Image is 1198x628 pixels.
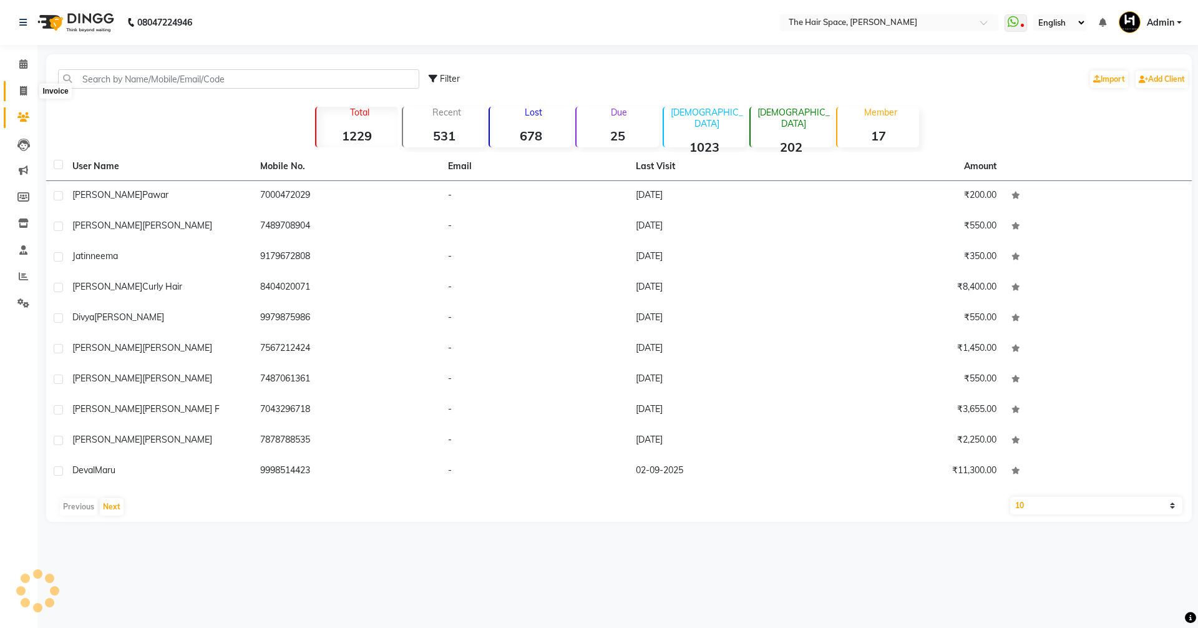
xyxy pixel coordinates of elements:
[837,128,919,144] strong: 17
[440,73,460,84] span: Filter
[441,456,628,487] td: -
[664,139,746,155] strong: 1023
[816,273,1004,303] td: ₹8,400.00
[72,342,142,353] span: [PERSON_NAME]
[142,434,212,445] span: [PERSON_NAME]
[495,107,572,118] p: Lost
[408,107,485,118] p: Recent
[95,464,115,476] span: Maru
[100,498,124,516] button: Next
[441,365,628,395] td: -
[72,373,142,384] span: [PERSON_NAME]
[321,107,398,118] p: Total
[577,128,658,144] strong: 25
[90,250,118,262] span: neema
[441,273,628,303] td: -
[628,242,816,273] td: [DATE]
[441,334,628,365] td: -
[72,434,142,445] span: [PERSON_NAME]
[628,181,816,212] td: [DATE]
[628,395,816,426] td: [DATE]
[842,107,919,118] p: Member
[1119,11,1141,33] img: Admin
[253,426,441,456] td: 7878788535
[756,107,832,129] p: [DEMOGRAPHIC_DATA]
[253,303,441,334] td: 9979875986
[441,242,628,273] td: -
[628,456,816,487] td: 02-09-2025
[142,403,220,415] span: [PERSON_NAME] F
[628,273,816,303] td: [DATE]
[32,5,117,40] img: logo
[1136,71,1188,88] a: Add Client
[94,312,164,323] span: [PERSON_NAME]
[441,152,628,181] th: Email
[316,128,398,144] strong: 1229
[628,365,816,395] td: [DATE]
[490,128,572,144] strong: 678
[72,220,142,231] span: [PERSON_NAME]
[58,69,419,89] input: Search by Name/Mobile/Email/Code
[39,84,71,99] div: Invoice
[816,456,1004,487] td: ₹11,300.00
[441,181,628,212] td: -
[628,212,816,242] td: [DATE]
[72,312,94,323] span: Divya
[1147,16,1174,29] span: Admin
[253,181,441,212] td: 7000472029
[816,365,1004,395] td: ₹550.00
[253,456,441,487] td: 9998514423
[441,426,628,456] td: -
[441,395,628,426] td: -
[816,395,1004,426] td: ₹3,655.00
[72,281,142,292] span: [PERSON_NAME]
[579,107,658,118] p: Due
[816,303,1004,334] td: ₹550.00
[441,212,628,242] td: -
[253,334,441,365] td: 7567212424
[441,303,628,334] td: -
[253,273,441,303] td: 8404020071
[72,189,142,200] span: [PERSON_NAME]
[816,334,1004,365] td: ₹1,450.00
[816,212,1004,242] td: ₹550.00
[816,181,1004,212] td: ₹200.00
[253,242,441,273] td: 9179672808
[628,303,816,334] td: [DATE]
[751,139,832,155] strong: 202
[253,365,441,395] td: 7487061361
[142,342,212,353] span: [PERSON_NAME]
[253,152,441,181] th: Mobile No.
[72,403,142,415] span: [PERSON_NAME]
[816,426,1004,456] td: ₹2,250.00
[403,128,485,144] strong: 531
[628,334,816,365] td: [DATE]
[137,5,192,40] b: 08047224946
[72,250,90,262] span: jatin
[957,152,1004,180] th: Amount
[142,189,168,200] span: pawar
[628,152,816,181] th: Last Visit
[1090,71,1128,88] a: Import
[142,281,182,292] span: curly hair
[253,395,441,426] td: 7043296718
[816,242,1004,273] td: ₹350.00
[65,152,253,181] th: User Name
[72,464,95,476] span: Deval
[669,107,746,129] p: [DEMOGRAPHIC_DATA]
[253,212,441,242] td: 7489708904
[142,373,212,384] span: [PERSON_NAME]
[142,220,212,231] span: [PERSON_NAME]
[628,426,816,456] td: [DATE]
